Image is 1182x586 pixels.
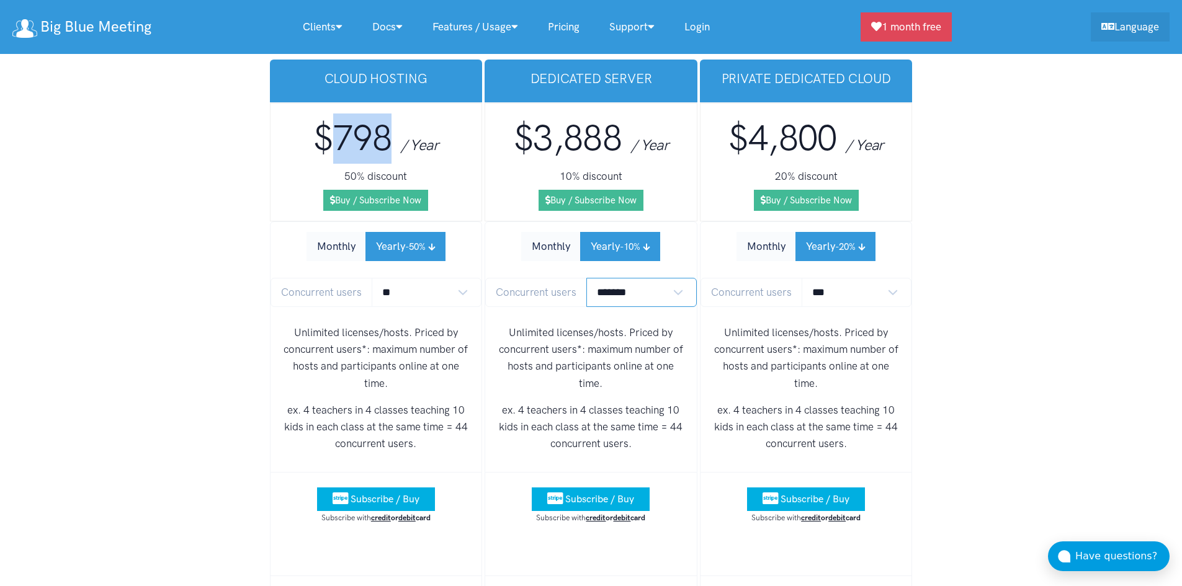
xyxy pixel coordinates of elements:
[418,14,533,40] a: Features / Usage
[401,136,439,154] span: / Year
[846,136,884,154] span: / Year
[751,513,861,522] small: Subscribe with
[1091,12,1170,42] a: Language
[728,117,837,159] span: $4,800
[495,324,687,392] p: Unlimited licenses/hosts. Priced by concurrent users*: maximum number of hosts and participants o...
[861,12,952,42] a: 1 month free
[514,117,622,159] span: $3,888
[405,241,426,252] small: -50%
[12,19,37,38] img: logo
[835,241,856,252] small: -20%
[280,169,472,185] h5: 50% discount
[12,14,151,40] a: Big Blue Meeting
[631,136,669,154] span: / Year
[781,493,849,505] span: Subscribe / Buy
[307,232,366,261] button: Monthly
[580,232,660,261] button: Yearly-10%
[801,513,861,522] strong: or card
[594,14,669,40] a: Support
[280,69,473,87] h3: Cloud Hosting
[710,402,902,453] p: ex. 4 teachers in 4 classes teaching 10 kids in each class at the same time = 44 concurrent users.
[710,324,902,392] p: Unlimited licenses/hosts. Priced by concurrent users*: maximum number of hosts and participants o...
[586,513,645,522] strong: or card
[313,117,392,159] span: $798
[1048,541,1170,571] button: Have questions?
[539,190,643,211] a: Buy / Subscribe Now
[533,14,594,40] a: Pricing
[398,513,416,522] u: debit
[321,513,431,522] small: Subscribe with
[495,402,687,453] p: ex. 4 teachers in 4 classes teaching 10 kids in each class at the same time = 44 concurrent users.
[495,169,687,185] h5: 10% discount
[351,493,419,505] span: Subscribe / Buy
[795,232,875,261] button: Yearly-20%
[801,513,821,522] u: credit
[280,402,472,453] p: ex. 4 teachers in 4 classes teaching 10 kids in each class at the same time = 44 concurrent users.
[754,190,859,211] a: Buy / Subscribe Now
[701,278,802,307] span: Concurrent users
[307,232,445,261] div: Subscription Period
[288,14,357,40] a: Clients
[495,69,687,87] h3: Dedicated Server
[536,513,645,522] small: Subscribe with
[365,232,445,261] button: Yearly-50%
[323,190,428,211] a: Buy / Subscribe Now
[1075,548,1170,564] div: Have questions?
[529,534,653,556] iframe: PayPal
[357,14,418,40] a: Docs
[521,232,660,261] div: Subscription Period
[371,513,431,522] strong: or card
[485,278,587,307] span: Concurrent users
[271,278,372,307] span: Concurrent users
[314,534,438,556] iframe: PayPal
[737,232,875,261] div: Subscription Period
[280,324,472,392] p: Unlimited licenses/hosts. Priced by concurrent users*: maximum number of hosts and participants o...
[710,169,902,185] h5: 20% discount
[744,534,868,556] iframe: PayPal
[737,232,796,261] button: Monthly
[565,493,634,505] span: Subscribe / Buy
[669,14,725,40] a: Login
[371,513,391,522] u: credit
[521,232,581,261] button: Monthly
[586,513,606,522] u: credit
[828,513,846,522] u: debit
[620,241,640,252] small: -10%
[710,69,903,87] h3: Private Dedicated Cloud
[613,513,630,522] u: debit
